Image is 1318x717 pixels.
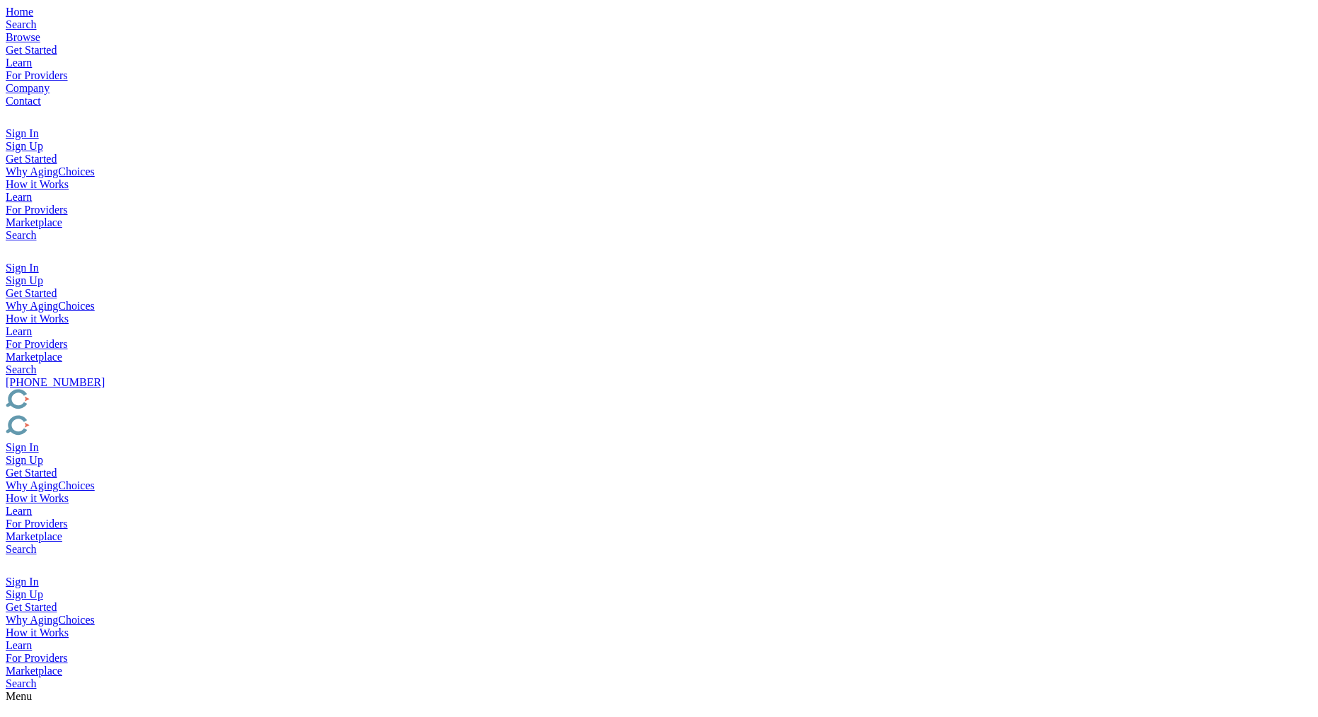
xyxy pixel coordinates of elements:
[6,274,1312,287] div: Sign Up
[6,287,1312,300] div: Get Started
[6,338,1312,351] div: For Providers
[6,69,68,81] a: For Providers
[6,543,1312,556] div: Search
[6,325,1312,338] div: Learn
[6,505,1312,518] div: Learn
[6,31,40,43] a: Browse
[6,614,1312,626] div: Why AgingChoices
[6,351,1312,363] div: Marketplace
[6,492,1312,505] div: How it Works
[6,518,1312,530] div: For Providers
[6,127,1312,140] div: Sign In
[6,313,1312,325] div: How it Works
[6,454,1312,467] div: Sign Up
[6,376,105,388] a: [PHONE_NUMBER]
[6,576,1312,588] div: Sign In
[6,18,37,30] a: Search
[6,204,1312,216] div: For Providers
[6,588,1312,601] div: Sign Up
[6,389,162,412] img: AgingChoices
[6,216,1312,229] div: Marketplace
[6,44,57,56] a: Get Started
[6,95,41,107] a: Contact
[6,140,1312,153] div: Sign Up
[6,652,1312,665] div: For Providers
[6,530,1312,543] div: Marketplace
[6,242,22,259] img: user-icon.svg
[6,665,1312,677] div: Marketplace
[6,242,1312,262] div: Popover trigger
[6,556,22,573] img: user-icon.svg
[6,467,1312,479] div: Get Started
[6,178,1312,191] div: How it Works
[6,639,1312,652] div: Learn
[6,153,1312,165] div: Get Started
[6,677,1312,690] div: Search
[6,262,1312,274] div: Sign In
[6,82,50,94] a: Company
[6,601,1312,614] div: Get Started
[6,415,162,438] img: Choice!
[6,18,1312,31] div: Popover trigger
[6,626,1312,639] div: How it Works
[6,6,33,18] a: Home
[6,165,1312,178] div: Why AgingChoices
[6,690,1312,703] div: Menu
[6,363,1312,376] div: Search
[6,57,32,69] a: Learn
[6,229,1312,242] div: Search
[6,107,23,124] img: search-icon.svg
[6,300,1312,313] div: Why AgingChoices
[6,191,1312,204] div: Learn
[6,556,1312,576] div: Popover trigger
[6,479,1312,492] div: Why AgingChoices
[6,441,1312,454] div: Sign In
